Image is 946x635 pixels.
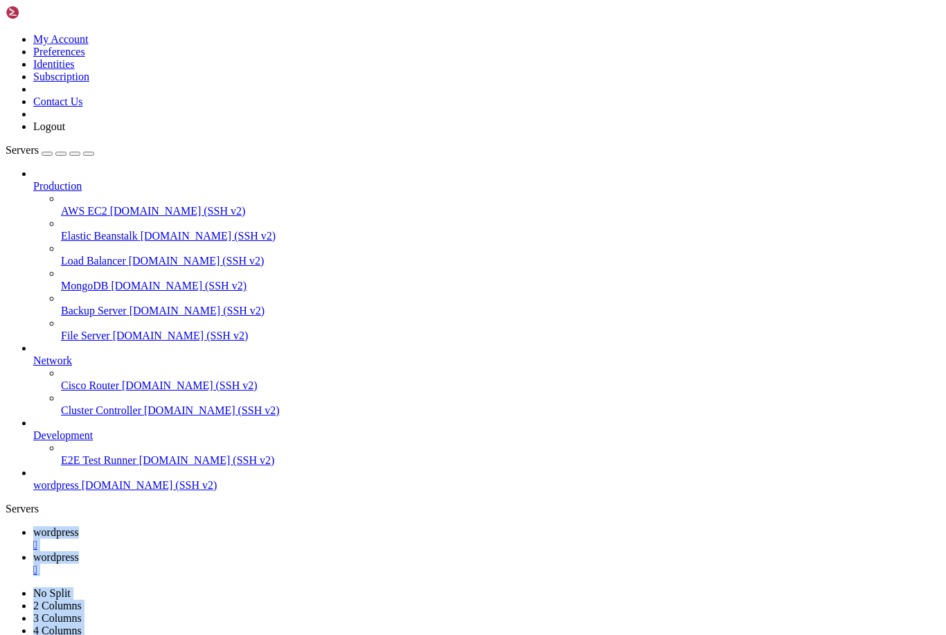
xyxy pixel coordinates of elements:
[33,342,940,417] li: Network
[61,267,940,292] li: MongoDB [DOMAIN_NAME] (SSH v2)
[33,355,72,366] span: Network
[61,305,940,317] a: Backup Server [DOMAIN_NAME] (SSH v2)
[33,58,75,70] a: Identities
[61,255,940,267] a: Load Balancer [DOMAIN_NAME] (SSH v2)
[169,6,175,17] div: (28, 0)
[166,6,172,17] span: ~
[122,379,258,391] span: [DOMAIN_NAME] (SSH v2)
[33,612,82,624] a: 3 Columns
[6,6,161,17] span: [EMAIL_ADDRESS][DOMAIN_NAME]
[61,442,940,467] li: E2E Test Runner [DOMAIN_NAME] (SSH v2)
[61,255,126,267] span: Load Balancer
[6,6,765,17] x-row: : $
[33,539,940,551] a: 
[33,587,71,599] a: No Split
[33,526,79,538] span: wordpress
[33,564,940,576] a: 
[61,230,940,242] a: Elastic Beanstalk [DOMAIN_NAME] (SSH v2)
[33,467,940,492] li: wordpress [DOMAIN_NAME] (SSH v2)
[61,379,940,392] a: Cisco Router [DOMAIN_NAME] (SSH v2)
[61,330,940,342] a: File Server [DOMAIN_NAME] (SSH v2)
[6,144,39,156] span: Servers
[33,180,940,193] a: Production
[33,551,940,576] a: wordpress
[129,255,265,267] span: [DOMAIN_NAME] (SSH v2)
[33,479,940,492] a: wordpress [DOMAIN_NAME] (SSH v2)
[61,392,940,417] li: Cluster Controller [DOMAIN_NAME] (SSH v2)
[33,180,82,192] span: Production
[82,479,217,491] span: [DOMAIN_NAME] (SSH v2)
[33,96,83,107] a: Contact Us
[33,429,940,442] a: Development
[33,551,79,563] span: wordpress
[61,193,940,217] li: AWS EC2 [DOMAIN_NAME] (SSH v2)
[113,330,249,341] span: [DOMAIN_NAME] (SSH v2)
[61,305,127,316] span: Backup Server
[61,404,141,416] span: Cluster Controller
[61,230,138,242] span: Elastic Beanstalk
[33,600,82,611] a: 2 Columns
[61,205,107,217] span: AWS EC2
[111,280,247,292] span: [DOMAIN_NAME] (SSH v2)
[33,479,79,491] span: wordpress
[6,6,85,19] img: Shellngn
[61,404,940,417] a: Cluster Controller [DOMAIN_NAME] (SSH v2)
[61,280,940,292] a: MongoDB [DOMAIN_NAME] (SSH v2)
[61,454,136,466] span: E2E Test Runner
[6,144,94,156] a: Servers
[33,46,85,57] a: Preferences
[61,242,940,267] li: Load Balancer [DOMAIN_NAME] (SSH v2)
[61,217,940,242] li: Elastic Beanstalk [DOMAIN_NAME] (SSH v2)
[61,280,108,292] span: MongoDB
[61,379,119,391] span: Cisco Router
[144,404,280,416] span: [DOMAIN_NAME] (SSH v2)
[33,417,940,467] li: Development
[61,367,940,392] li: Cisco Router [DOMAIN_NAME] (SSH v2)
[61,292,940,317] li: Backup Server [DOMAIN_NAME] (SSH v2)
[6,503,940,515] div: Servers
[33,120,65,132] a: Logout
[139,454,275,466] span: [DOMAIN_NAME] (SSH v2)
[33,71,89,82] a: Subscription
[61,205,940,217] a: AWS EC2 [DOMAIN_NAME] (SSH v2)
[130,305,265,316] span: [DOMAIN_NAME] (SSH v2)
[33,355,940,367] a: Network
[61,330,110,341] span: File Server
[33,168,940,342] li: Production
[33,526,940,551] a: wordpress
[33,429,93,441] span: Development
[61,317,940,342] li: File Server [DOMAIN_NAME] (SSH v2)
[110,205,246,217] span: [DOMAIN_NAME] (SSH v2)
[33,33,89,45] a: My Account
[61,454,940,467] a: E2E Test Runner [DOMAIN_NAME] (SSH v2)
[141,230,276,242] span: [DOMAIN_NAME] (SSH v2)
